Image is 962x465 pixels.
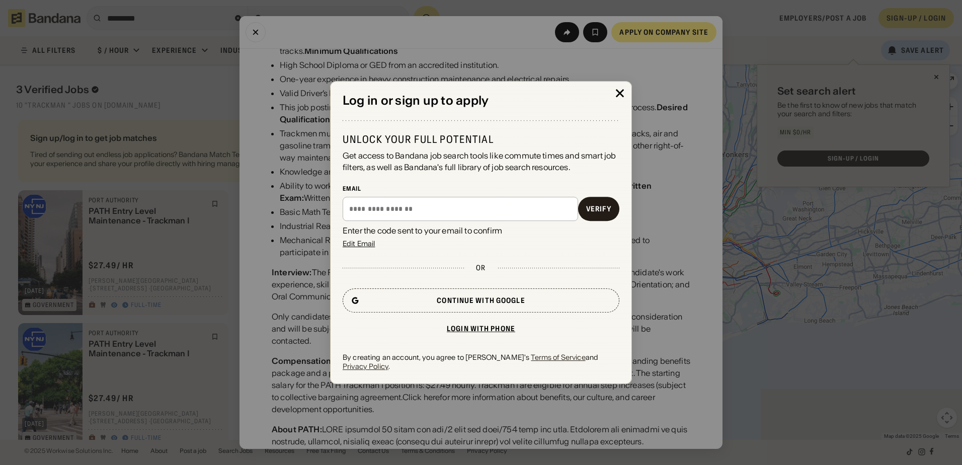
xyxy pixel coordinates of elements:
[343,240,375,247] div: Edit Email
[476,263,486,272] div: or
[343,133,619,146] div: Unlock your full potential
[343,150,619,173] div: Get access to Bandana job search tools like commute times and smart job filters, as well as Banda...
[447,325,515,332] div: Login with phone
[343,185,619,193] div: Email
[531,353,585,362] a: Terms of Service
[343,225,619,236] div: Enter the code sent to your email to confirm
[437,297,525,304] div: Continue with Google
[343,94,619,108] div: Log in or sign up to apply
[343,353,619,371] div: By creating an account, you agree to [PERSON_NAME]'s and .
[586,205,611,212] div: Verify
[343,362,388,371] a: Privacy Policy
